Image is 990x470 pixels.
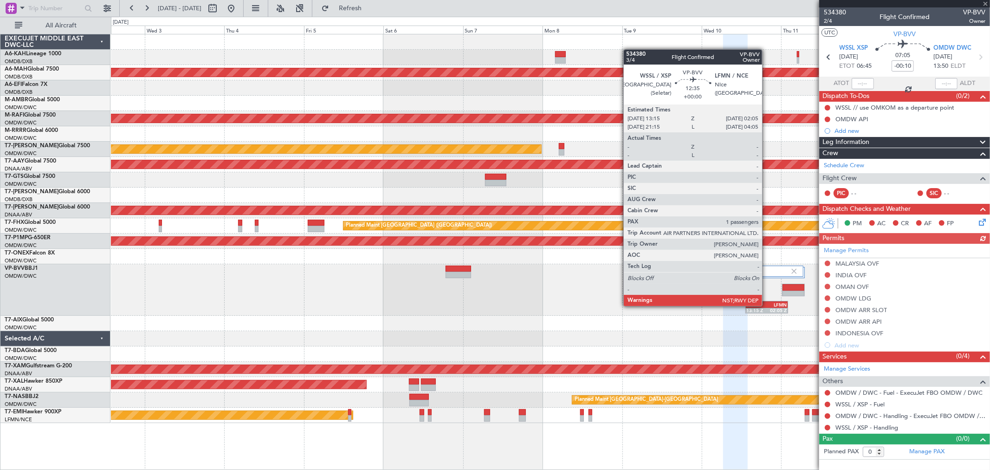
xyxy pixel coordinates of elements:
[5,257,37,264] a: OMDW/DWC
[5,189,90,195] a: T7-[PERSON_NAME]Global 6000
[822,434,833,444] span: Pax
[5,317,54,323] a: T7-AIXGlobal 5000
[5,128,26,133] span: M-RRRR
[5,119,37,126] a: OMDW/DWC
[5,363,72,369] a: T7-XAMGulfstream G-200
[747,302,767,307] div: WSSL
[822,173,857,184] span: Flight Crew
[5,242,37,249] a: OMDW/DWC
[835,389,983,397] a: OMDW / DWC - Fuel - ExecuJet FBO OMDW / DWC
[5,379,62,384] a: T7-XALHawker 850XP
[951,62,965,71] span: ELDT
[835,127,985,135] div: Add new
[5,128,58,133] a: M-RRRRGlobal 6000
[5,401,37,408] a: OMDW/DWC
[5,204,90,210] a: T7-[PERSON_NAME]Global 6000
[5,82,47,87] a: A6-EFIFalcon 7X
[5,250,55,256] a: T7-ONEXFalcon 8X
[893,29,916,39] span: VP-BVV
[5,150,37,157] a: OMDW/DWC
[840,44,868,53] span: WSSL XSP
[5,165,32,172] a: DNAA/ABV
[5,73,32,80] a: OMDB/DXB
[5,112,24,118] span: M-RAFI
[5,416,32,423] a: LFMN/NCE
[5,174,55,179] a: T7-GTSGlobal 7500
[960,79,975,88] span: ALDT
[834,188,849,198] div: PIC
[5,158,25,164] span: T7-AAY
[909,447,945,457] a: Manage PAX
[926,188,942,198] div: SIC
[5,324,37,331] a: OMDW/DWC
[5,58,32,65] a: OMDB/DXB
[5,89,32,96] a: OMDB/DXB
[824,365,870,374] a: Manage Services
[622,26,702,34] div: Tue 9
[790,267,798,275] img: gray-close.svg
[822,148,838,159] span: Crew
[5,235,51,241] a: T7-P1MPG-650ER
[963,17,985,25] span: Owner
[5,66,59,72] a: A6-MAHGlobal 7500
[767,302,787,307] div: LFMN
[5,181,37,188] a: OMDW/DWC
[728,268,790,275] label: 3 Flight Legs
[5,394,25,399] span: T7-NAS
[5,220,24,225] span: T7-FHX
[933,52,952,62] span: [DATE]
[5,348,25,353] span: T7-BDA
[5,317,22,323] span: T7-AIX
[543,26,622,34] div: Mon 8
[5,266,38,271] a: VP-BVVBBJ1
[822,352,847,362] span: Services
[822,28,838,37] button: UTC
[5,82,22,87] span: A6-EFI
[5,97,60,103] a: M-AMBRGlobal 5000
[113,19,129,26] div: [DATE]
[5,250,29,256] span: T7-ONEX
[963,7,985,17] span: VP-BVV
[10,18,101,33] button: All Aircraft
[5,409,61,415] a: T7-EMIHawker 900XP
[781,26,861,34] div: Thu 11
[834,79,849,88] span: ATOT
[5,135,37,142] a: OMDW/DWC
[5,189,58,195] span: T7-[PERSON_NAME]
[575,393,718,407] div: Planned Maint [GEOGRAPHIC_DATA]-[GEOGRAPHIC_DATA]
[5,143,58,149] span: T7-[PERSON_NAME]
[5,266,25,271] span: VP-BVV
[835,412,985,420] a: OMDW / DWC - Handling - ExecuJet FBO OMDW / DWC
[28,1,82,15] input: Trip Number
[24,22,98,29] span: All Aircraft
[853,219,862,228] span: PM
[5,204,58,210] span: T7-[PERSON_NAME]
[346,219,492,233] div: Planned Maint [GEOGRAPHIC_DATA] ([GEOGRAPHIC_DATA])
[5,370,32,377] a: DNAA/ABV
[822,376,843,387] span: Others
[5,235,28,241] span: T7-P1MP
[822,204,911,215] span: Dispatch Checks and Weather
[5,51,26,57] span: A6-KAH
[5,409,23,415] span: T7-EMI
[824,7,846,17] span: 534380
[331,5,370,12] span: Refresh
[933,62,948,71] span: 13:50
[5,104,37,111] a: OMDW/DWC
[5,355,37,362] a: OMDW/DWC
[944,189,965,197] div: - -
[824,447,859,457] label: Planned PAX
[5,220,56,225] a: T7-FHXGlobal 5000
[824,161,864,170] a: Schedule Crew
[5,385,32,392] a: DNAA/ABV
[840,52,859,62] span: [DATE]
[383,26,463,34] div: Sat 6
[224,26,304,34] div: Thu 4
[877,219,886,228] span: AC
[158,4,201,13] span: [DATE] - [DATE]
[5,66,27,72] span: A6-MAH
[463,26,543,34] div: Sun 7
[145,26,224,34] div: Wed 3
[840,62,855,71] span: ETOT
[5,211,32,218] a: DNAA/ABV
